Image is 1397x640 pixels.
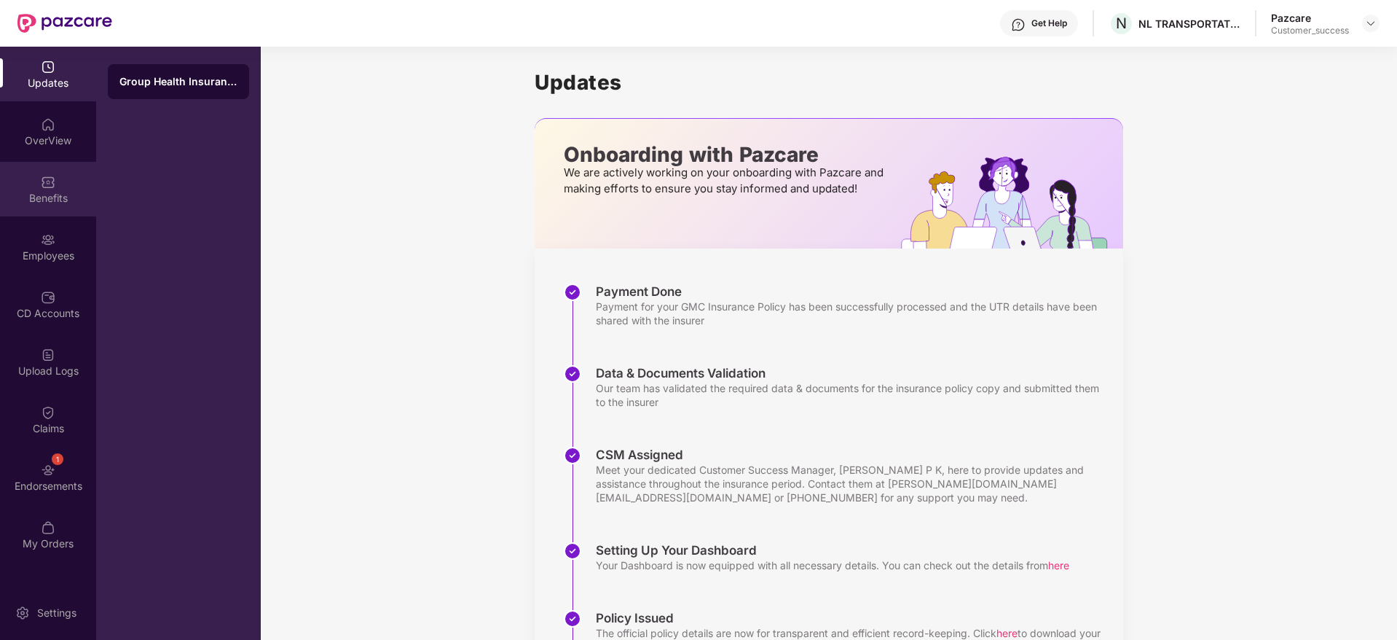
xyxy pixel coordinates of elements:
[41,405,55,420] img: svg+xml;base64,PHN2ZyBpZD0iQ2xhaW0iIHhtbG5zPSJodHRwOi8vd3d3LnczLm9yZy8yMDAwL3N2ZyIgd2lkdGg9IjIwIi...
[901,157,1123,249] img: hrOnboarding
[119,74,237,89] div: Group Health Insurance
[41,348,55,362] img: svg+xml;base64,PHN2ZyBpZD0iVXBsb2FkX0xvZ3MiIGRhdGEtbmFtZT0iVXBsb2FkIExvZ3MiIHhtbG5zPSJodHRwOi8vd3...
[596,558,1069,572] div: Your Dashboard is now equipped with all necessary details. You can check out the details from
[41,60,55,74] img: svg+xml;base64,PHN2ZyBpZD0iVXBkYXRlZCIgeG1sbnM9Imh0dHA6Ly93d3cudzMub3JnLzIwMDAvc3ZnIiB3aWR0aD0iMj...
[41,290,55,305] img: svg+xml;base64,PHN2ZyBpZD0iQ0RfQWNjb3VudHMiIGRhdGEtbmFtZT0iQ0QgQWNjb3VudHMiIHhtbG5zPSJodHRwOi8vd3...
[596,381,1109,409] div: Our team has validated the required data & documents for the insurance policy copy and submitted ...
[33,606,81,620] div: Settings
[596,300,1109,327] div: Payment for your GMC Insurance Policy has been successfully processed and the UTR details have be...
[1031,17,1067,29] div: Get Help
[1271,11,1349,25] div: Pazcare
[596,463,1109,504] div: Meet your dedicated Customer Success Manager, [PERSON_NAME] P K, here to provide updates and assi...
[1011,17,1026,32] img: svg+xml;base64,PHN2ZyBpZD0iSGVscC0zMngzMiIgeG1sbnM9Imh0dHA6Ly93d3cudzMub3JnLzIwMDAvc3ZnIiB3aWR0aD...
[564,365,581,383] img: svg+xml;base64,PHN2ZyBpZD0iU3RlcC1Eb25lLTMyeDMyIiB4bWxucz0iaHR0cDovL3d3dy53My5vcmcvMjAwMC9zdmciIH...
[564,542,581,560] img: svg+xml;base64,PHN2ZyBpZD0iU3RlcC1Eb25lLTMyeDMyIiB4bWxucz0iaHR0cDovL3d3dy53My5vcmcvMjAwMC9zdmciIH...
[41,233,55,247] img: svg+xml;base64,PHN2ZyBpZD0iRW1wbG95ZWVzIiB4bWxucz0iaHR0cDovL3d3dy53My5vcmcvMjAwMC9zdmciIHdpZHRoPS...
[1138,17,1240,31] div: NL TRANSPORTATION PRIVATE LIMITED
[596,542,1069,558] div: Setting Up Your Dashboard
[996,627,1018,639] span: here
[596,447,1109,463] div: CSM Assigned
[17,14,112,33] img: New Pazcare Logo
[52,453,63,465] div: 1
[1116,15,1127,32] span: N
[564,610,581,628] img: svg+xml;base64,PHN2ZyBpZD0iU3RlcC1Eb25lLTMyeDMyIiB4bWxucz0iaHR0cDovL3d3dy53My5vcmcvMjAwMC9zdmciIH...
[596,610,1109,626] div: Policy Issued
[564,447,581,464] img: svg+xml;base64,PHN2ZyBpZD0iU3RlcC1Eb25lLTMyeDMyIiB4bWxucz0iaHR0cDovL3d3dy53My5vcmcvMjAwMC9zdmciIH...
[41,117,55,132] img: svg+xml;base64,PHN2ZyBpZD0iSG9tZSIgeG1sbnM9Imh0dHA6Ly93d3cudzMub3JnLzIwMDAvc3ZnIiB3aWR0aD0iMjAiIG...
[41,520,55,535] img: svg+xml;base64,PHN2ZyBpZD0iTXlfT3JkZXJzIiBkYXRhLW5hbWU9Ik15IE9yZGVycyIgeG1sbnM9Imh0dHA6Ly93d3cudz...
[15,606,30,620] img: svg+xml;base64,PHN2ZyBpZD0iU2V0dGluZy0yMHgyMCIgeG1sbnM9Imh0dHA6Ly93d3cudzMub3JnLzIwMDAvc3ZnIiB3aW...
[41,463,55,477] img: svg+xml;base64,PHN2ZyBpZD0iRW5kb3JzZW1lbnRzIiB4bWxucz0iaHR0cDovL3d3dy53My5vcmcvMjAwMC9zdmciIHdpZH...
[596,284,1109,300] div: Payment Done
[564,148,888,161] p: Onboarding with Pazcare
[1271,25,1349,36] div: Customer_success
[1048,559,1069,571] span: here
[1365,17,1377,29] img: svg+xml;base64,PHN2ZyBpZD0iRHJvcGRvd24tMzJ4MzIiIHhtbG5zPSJodHRwOi8vd3d3LnczLm9yZy8yMDAwL3N2ZyIgd2...
[596,365,1109,381] div: Data & Documents Validation
[41,175,55,190] img: svg+xml;base64,PHN2ZyBpZD0iQmVuZWZpdHMiIHhtbG5zPSJodHRwOi8vd3d3LnczLm9yZy8yMDAwL3N2ZyIgd2lkdGg9Ij...
[564,165,888,197] p: We are actively working on your onboarding with Pazcare and making efforts to ensure you stay inf...
[564,284,581,301] img: svg+xml;base64,PHN2ZyBpZD0iU3RlcC1Eb25lLTMyeDMyIiB4bWxucz0iaHR0cDovL3d3dy53My5vcmcvMjAwMC9zdmciIH...
[535,70,1123,95] h1: Updates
